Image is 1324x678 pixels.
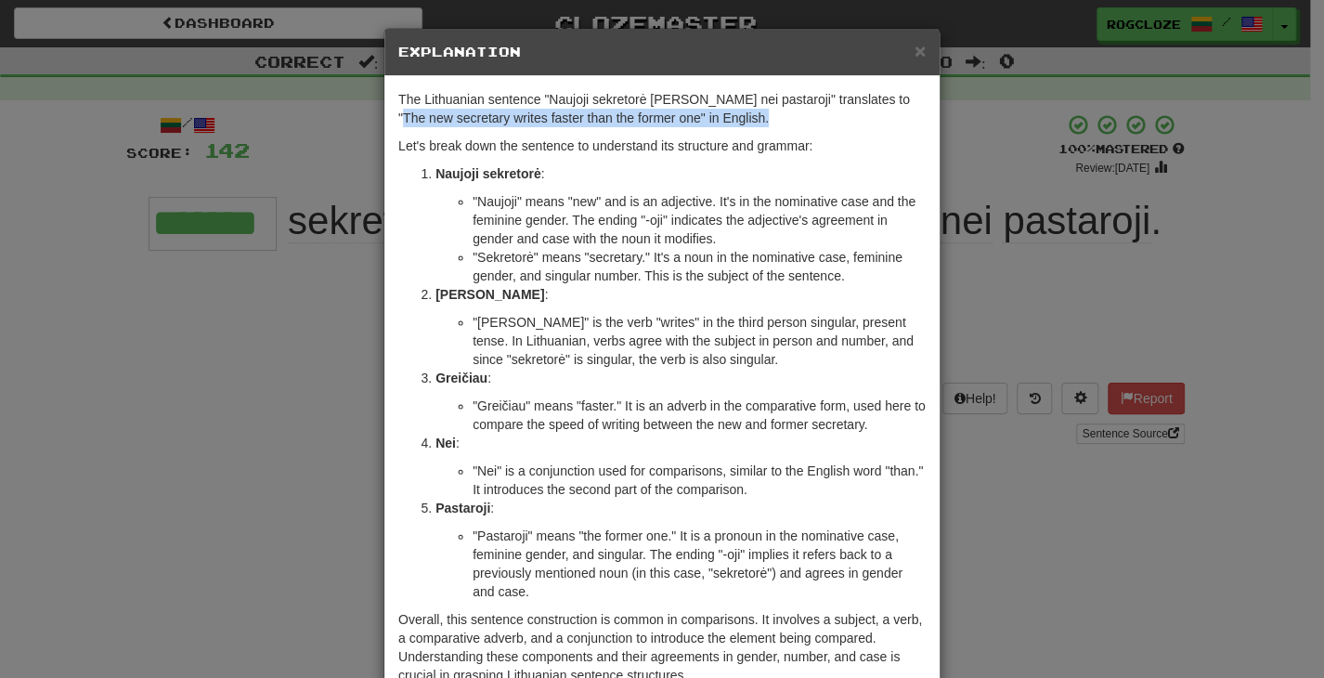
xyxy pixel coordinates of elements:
strong: Nei [435,436,456,450]
li: "Nei" is a conjunction used for comparisons, similar to the English word "than." It introduces th... [473,462,926,499]
p: : [435,285,926,304]
p: Let's break down the sentence to understand its structure and grammar: [398,137,926,155]
strong: Naujoji sekretorė [435,166,541,181]
strong: Greičiau [435,371,487,385]
p: : [435,369,926,387]
p: : [435,499,926,517]
li: "Sekretorė" means "secretary." It's a noun in the nominative case, feminine gender, and singular ... [473,248,926,285]
strong: [PERSON_NAME] [435,287,544,302]
li: "[PERSON_NAME]" is the verb "writes" in the third person singular, present tense. In Lithuanian, ... [473,313,926,369]
strong: Pastaroji [435,501,490,515]
p: : [435,434,926,452]
li: "Greičiau" means "faster." It is an adverb in the comparative form, used here to compare the spee... [473,397,926,434]
h5: Explanation [398,43,926,61]
li: "Pastaroji" means "the former one." It is a pronoun in the nominative case, feminine gender, and ... [473,527,926,601]
span: × [915,40,926,61]
p: The Lithuanian sentence "Naujoji sekretorė [PERSON_NAME] nei pastaroji" translates to "The new se... [398,90,926,127]
button: Close [915,41,926,60]
p: : [435,164,926,183]
li: "Naujoji" means "new" and is an adjective. It's in the nominative case and the feminine gender. T... [473,192,926,248]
